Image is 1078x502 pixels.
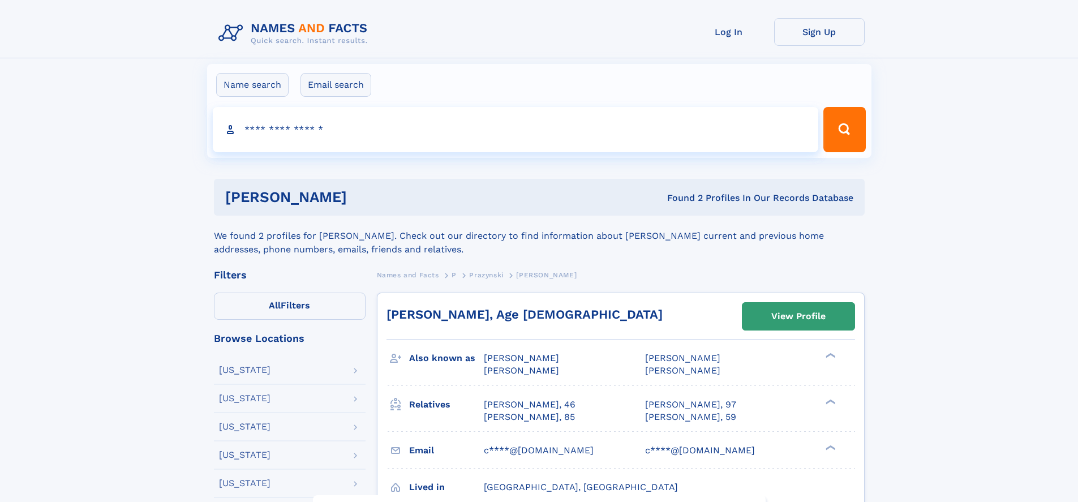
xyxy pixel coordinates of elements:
[214,216,865,256] div: We found 2 profiles for [PERSON_NAME]. Check out our directory to find information about [PERSON_...
[507,192,853,204] div: Found 2 Profiles In Our Records Database
[516,271,577,279] span: [PERSON_NAME]
[219,422,270,431] div: [US_STATE]
[300,73,371,97] label: Email search
[386,307,663,321] a: [PERSON_NAME], Age [DEMOGRAPHIC_DATA]
[484,398,575,411] a: [PERSON_NAME], 46
[823,107,865,152] button: Search Button
[409,441,484,460] h3: Email
[219,394,270,403] div: [US_STATE]
[742,303,854,330] a: View Profile
[774,18,865,46] a: Sign Up
[225,190,507,204] h1: [PERSON_NAME]
[469,268,503,282] a: Prazynski
[645,411,736,423] a: [PERSON_NAME], 59
[823,444,836,451] div: ❯
[823,352,836,359] div: ❯
[213,107,819,152] input: search input
[469,271,503,279] span: Prazynski
[409,395,484,414] h3: Relatives
[823,398,836,405] div: ❯
[645,353,720,363] span: [PERSON_NAME]
[645,365,720,376] span: [PERSON_NAME]
[684,18,774,46] a: Log In
[214,293,366,320] label: Filters
[409,478,484,497] h3: Lived in
[214,18,377,49] img: Logo Names and Facts
[452,271,457,279] span: P
[484,365,559,376] span: [PERSON_NAME]
[219,366,270,375] div: [US_STATE]
[484,411,575,423] a: [PERSON_NAME], 85
[219,450,270,460] div: [US_STATE]
[409,349,484,368] h3: Also known as
[216,73,289,97] label: Name search
[645,398,736,411] a: [PERSON_NAME], 97
[214,270,366,280] div: Filters
[269,300,281,311] span: All
[771,303,826,329] div: View Profile
[452,268,457,282] a: P
[219,479,270,488] div: [US_STATE]
[484,482,678,492] span: [GEOGRAPHIC_DATA], [GEOGRAPHIC_DATA]
[484,353,559,363] span: [PERSON_NAME]
[214,333,366,344] div: Browse Locations
[377,268,439,282] a: Names and Facts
